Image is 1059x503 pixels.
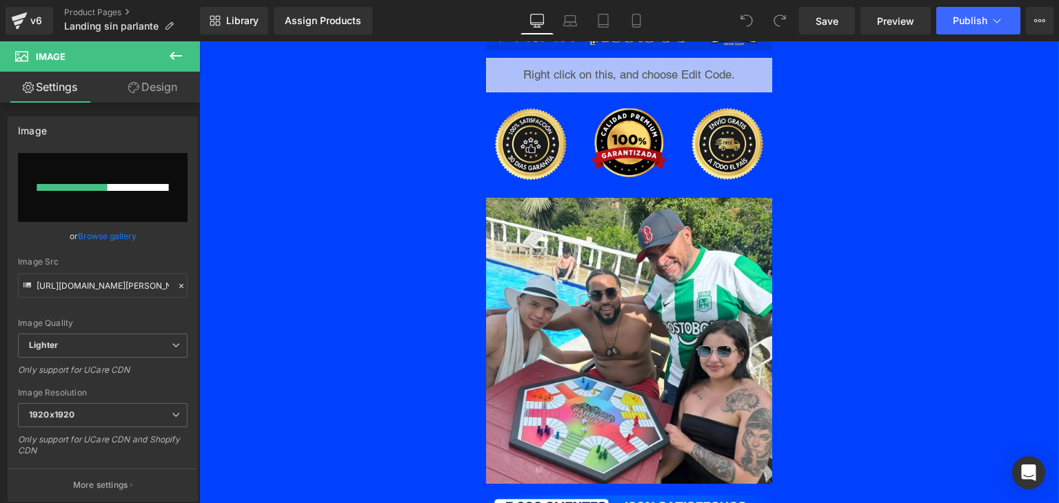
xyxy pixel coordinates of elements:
a: Design [103,72,203,103]
div: or [18,229,188,243]
b: 1920x1920 [29,409,74,420]
div: Image Src [18,257,188,267]
a: Browse gallery [78,224,137,248]
a: Laptop [554,7,587,34]
a: v6 [6,7,53,34]
span: Library [226,14,259,27]
div: Assign Products [285,15,361,26]
div: Image [18,117,47,136]
button: Publish [936,7,1020,34]
span: Preview [877,14,914,28]
div: Only support for UCare CDN [18,365,188,384]
div: Image Resolution [18,388,188,398]
b: Lighter [29,340,58,350]
div: v6 [28,12,45,30]
p: More settings [73,479,128,491]
a: Tablet [587,7,620,34]
span: Save [816,14,838,28]
a: Product Pages [64,7,200,18]
div: Image Quality [18,318,188,328]
span: Landing sin parlante [64,21,159,32]
button: Redo [766,7,794,34]
div: Only support for UCare CDN and Shopify CDN [18,434,188,465]
span: Image [36,51,65,62]
a: Mobile [620,7,653,34]
input: Link [18,274,188,298]
button: Undo [733,7,760,34]
button: More [1026,7,1053,34]
span: Publish [953,15,987,26]
a: Preview [860,7,931,34]
a: Desktop [521,7,554,34]
div: Open Intercom Messenger [1012,456,1045,489]
button: More settings [8,469,197,501]
a: New Library [200,7,268,34]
